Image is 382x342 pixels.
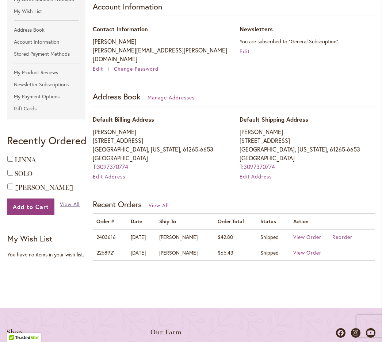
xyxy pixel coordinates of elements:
address: [PERSON_NAME] [STREET_ADDRESS] [GEOGRAPHIC_DATA], [US_STATE], 61265-6653 [GEOGRAPHIC_DATA] T: [240,127,375,171]
span: Our Farm [150,329,182,336]
th: Order # [93,214,127,229]
a: Edit Address [240,173,272,180]
span: Add to Cart [13,203,49,211]
th: Ship To [156,214,214,229]
span: Newsletters [240,25,273,33]
div: You have no items in your wish list. [7,251,89,258]
a: Reorder [332,233,352,240]
strong: Recently Ordered [7,134,87,147]
span: Edit [93,65,103,72]
a: SOLO [15,170,33,178]
a: Gift Cards [7,103,85,114]
span: Default Billing Address [93,115,154,123]
strong: Address Book [93,91,141,102]
a: Stored Payment Methods [7,48,85,59]
span: View Order [293,233,322,240]
span: $42.80 [218,233,233,240]
span: Default Shipping Address [240,115,308,123]
a: Edit [240,48,250,55]
a: Newsletter Subscriptions [7,79,85,90]
td: [DATE] [127,229,156,245]
iframe: Launch Accessibility Center [5,316,26,337]
td: Shipped [257,245,290,260]
a: LINNA [15,156,36,164]
a: My Payment Options [7,91,85,102]
a: Change Password [114,65,158,72]
a: Edit Address [93,173,125,180]
address: [PERSON_NAME] [STREET_ADDRESS] [GEOGRAPHIC_DATA], [US_STATE], 61265-6653 [GEOGRAPHIC_DATA] T: [93,127,228,171]
strong: Recent Orders [93,199,142,209]
a: Account Information [7,36,85,47]
a: My Wish List [7,6,85,17]
a: View All [149,202,169,209]
a: View Order [293,249,322,256]
th: Order Total [214,214,257,229]
a: Dahlias on Facebook [336,328,345,338]
a: My Product Reviews [7,67,85,78]
p: [PERSON_NAME] [PERSON_NAME][EMAIL_ADDRESS][PERSON_NAME][DOMAIN_NAME] [93,37,228,63]
a: Dahlias on Instagram [351,328,360,338]
span: $65.43 [218,249,233,256]
th: Status [257,214,290,229]
a: 3097370774 [244,163,275,170]
strong: My Wish List [7,233,52,244]
td: [PERSON_NAME] [156,229,214,245]
strong: Account Information [93,1,162,12]
td: Shipped [257,229,290,245]
a: View All [60,201,80,208]
td: 2258921 [93,245,127,260]
button: Add to Cart [7,198,54,215]
td: 2403616 [93,229,127,245]
a: View Order [293,233,331,240]
a: Edit [93,65,112,72]
td: [DATE] [127,245,156,260]
td: [PERSON_NAME] [156,245,214,260]
a: 3097370774 [97,163,128,170]
a: Address Book [7,24,85,35]
a: [PERSON_NAME] [15,184,73,192]
p: You are subscribed to "General Subscription". [240,37,375,46]
span: Contact Information [93,25,148,33]
th: Action [290,214,375,229]
th: Date [127,214,156,229]
a: Manage Addresses [148,94,195,101]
